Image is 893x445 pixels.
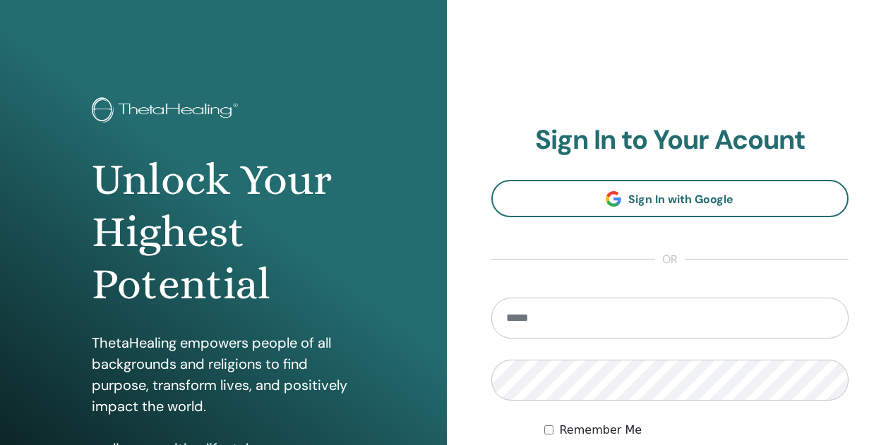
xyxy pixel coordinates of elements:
[92,332,354,417] p: ThetaHealing empowers people of all backgrounds and religions to find purpose, transform lives, a...
[559,422,642,439] label: Remember Me
[544,422,849,439] div: Keep me authenticated indefinitely or until I manually logout
[491,180,849,217] a: Sign In with Google
[491,124,849,157] h2: Sign In to Your Acount
[628,192,733,207] span: Sign In with Google
[92,154,354,311] h1: Unlock Your Highest Potential
[655,251,685,268] span: or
